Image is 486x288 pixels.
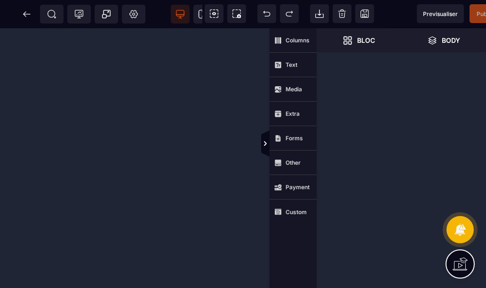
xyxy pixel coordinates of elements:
strong: Body [442,37,460,44]
strong: Media [286,86,302,93]
strong: Bloc [357,37,375,44]
span: Open Blocks [317,28,401,53]
strong: Payment [286,184,310,191]
strong: Forms [286,135,303,142]
span: Setting Body [129,9,138,19]
span: Previsualiser [423,10,458,17]
strong: Text [286,61,297,68]
strong: Other [286,159,301,166]
strong: Custom [286,208,307,216]
span: Preview [417,4,464,23]
strong: Columns [286,37,310,44]
span: View components [205,4,223,23]
span: Open Layer Manager [401,28,486,53]
span: Popup [102,9,111,19]
strong: Extra [286,110,300,117]
span: SEO [47,9,56,19]
span: Tracking [74,9,84,19]
span: Screenshot [227,4,246,23]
